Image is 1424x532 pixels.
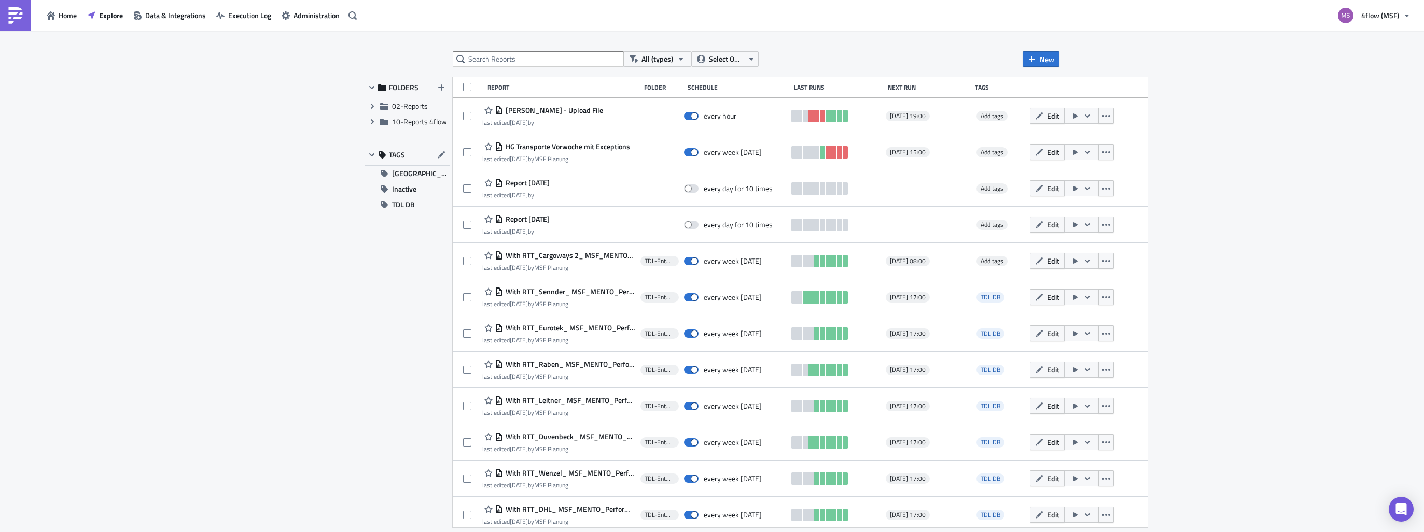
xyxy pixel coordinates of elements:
span: TDL DB [976,292,1004,303]
div: Folder [644,83,682,91]
span: All (types) [641,53,673,65]
div: every day for 10 times [704,184,773,193]
span: Report 2025-09-16 [503,178,550,188]
img: PushMetrics [7,7,24,24]
span: Edit [1047,183,1059,194]
span: Add tags [976,256,1008,266]
span: TELI - Leergut - Upload File [503,106,603,115]
time: 2025-08-29T14:31:50Z [510,263,528,272]
span: Add tags [976,183,1008,194]
span: Add tags [981,147,1003,157]
button: Execution Log [211,7,276,23]
div: every day for 10 times [704,220,773,229]
div: last edited by MSF Planung [482,300,635,308]
span: Add tags [981,256,1003,266]
span: TDL-Entwicklung [645,511,675,519]
span: Data & Integrations [145,10,206,21]
div: every week on Wednesday [704,293,762,302]
span: FOLDERS [389,83,418,92]
span: TDL-Entwicklung [645,438,675,447]
span: TDL-Entwicklung [645,366,675,374]
span: TDL DB [976,365,1004,375]
time: 2025-08-27T13:08:39Z [510,516,528,526]
button: New [1023,51,1059,67]
div: last edited by MSF Planung [482,336,635,344]
button: Edit [1030,398,1065,414]
a: Administration [276,7,345,23]
span: Inactive [392,181,416,197]
span: [DATE] 08:00 [890,257,926,265]
button: Edit [1030,362,1065,378]
div: last edited by MSF Planung [482,264,635,271]
span: TDL DB [976,473,1004,484]
span: TDL DB [981,292,1000,302]
time: 2025-08-27T13:13:29Z [510,480,528,490]
span: Edit [1047,147,1059,157]
div: Open Intercom Messenger [1389,497,1414,522]
span: 10-Reports 4flow [392,116,447,127]
time: 2025-09-16T12:05:22Z [510,190,528,200]
span: TDL DB [976,510,1004,520]
span: Edit [1047,292,1059,303]
span: [DATE] 15:00 [890,148,926,156]
div: every week on Wednesday [704,474,762,483]
div: last edited by MSF Planung [482,517,635,525]
span: [DATE] 17:00 [890,293,926,301]
button: Edit [1030,108,1065,124]
span: TDL DB [981,437,1000,447]
span: With RTT_Sennder_ MSF_MENTO_Performance Dashboard Carrier_1.1 [503,287,635,296]
span: TDL-Entwicklung [645,293,675,301]
span: Report 2025-09-16 [503,214,550,224]
span: TDL-Entwicklung [645,402,675,410]
span: TDL-Entwicklung [645,475,675,483]
button: Edit [1030,144,1065,160]
span: Explore [99,10,123,21]
span: Edit [1047,219,1059,230]
span: TDL DB [981,365,1000,375]
button: Data & Integrations [128,7,211,23]
span: With RTT_Cargoways 2_ MSF_MENTO_Performance Dashboard Carrier_1.1 [503,251,635,260]
span: Home [59,10,77,21]
span: [DATE] 17:00 [890,438,926,447]
span: Add tags [976,147,1008,157]
span: [DATE] 17:00 [890,366,926,374]
span: With RTT_DHL_ MSF_MENTO_Performance Dashboard Carrier_1.1 [503,505,635,514]
div: last edited by [482,119,603,126]
a: Explore [82,7,128,23]
span: Edit [1047,509,1059,520]
span: [DATE] 17:00 [890,511,926,519]
span: Add tags [981,220,1003,229]
span: With RTT_Leitner_ MSF_MENTO_Performance Dashboard Carrier_1.1 [503,396,635,405]
time: 2025-09-29T11:17:15Z [510,118,528,127]
div: Tags [975,83,1026,91]
span: Edit [1047,255,1059,266]
span: Select Owner [709,53,744,65]
span: [GEOGRAPHIC_DATA] [392,166,450,181]
div: Report [487,83,639,91]
span: Edit [1047,437,1059,448]
span: With RTT_Wenzel_ MSF_MENTO_Performance Dashboard Carrier_1.1 [503,468,635,478]
div: last edited by MSF Planung [482,445,635,453]
div: last edited by MSF Planung [482,409,635,416]
div: last edited by [482,227,550,235]
span: TDL DB [976,401,1004,411]
span: [DATE] 17:00 [890,329,926,338]
div: last edited by MSF Planung [482,155,630,163]
time: 2025-09-16T12:04:38Z [510,226,528,236]
button: Edit [1030,289,1065,305]
button: Inactive [365,181,450,197]
span: New [1040,54,1054,65]
div: every week on Wednesday [704,329,762,338]
span: TDL DB [981,401,1000,411]
span: Add tags [981,111,1003,121]
div: every week on Wednesday [704,256,762,266]
span: [DATE] 19:00 [890,112,926,120]
div: every week on Wednesday [704,438,762,447]
span: TDL DB [976,328,1004,339]
time: 2025-08-27T13:28:56Z [510,335,528,345]
button: Edit [1030,217,1065,233]
button: Home [41,7,82,23]
button: 4flow (MSF) [1332,4,1416,27]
